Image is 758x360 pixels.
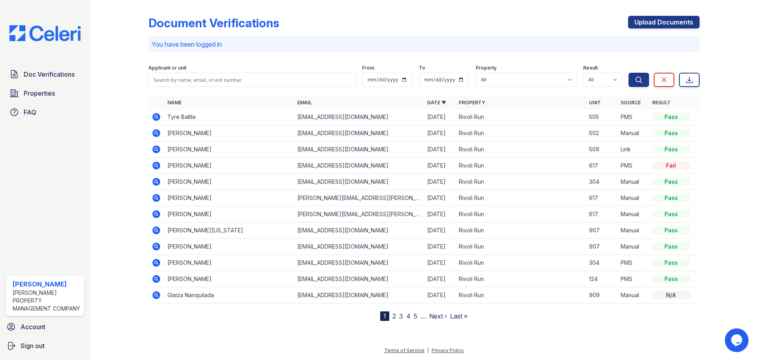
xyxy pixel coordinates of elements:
[456,158,585,174] td: Rivoli Run
[399,312,403,320] a: 3
[414,312,417,320] a: 5
[652,129,690,137] div: Pass
[419,65,425,71] label: To
[424,190,456,206] td: [DATE]
[456,206,585,222] td: Rivoli Run
[617,125,649,141] td: Manual
[586,222,617,239] td: 907
[583,65,598,71] label: Result
[164,255,294,271] td: [PERSON_NAME]
[294,271,424,287] td: [EMAIL_ADDRESS][DOMAIN_NAME]
[456,174,585,190] td: Rivoli Run
[164,109,294,125] td: Tyre Battle
[652,259,690,267] div: Pass
[21,322,45,332] span: Account
[294,125,424,141] td: [EMAIL_ADDRESS][DOMAIN_NAME]
[24,107,36,117] span: FAQ
[617,109,649,125] td: PMS
[429,312,447,320] a: Next ›
[424,222,456,239] td: [DATE]
[456,287,585,303] td: Rivoli Run
[586,109,617,125] td: 505
[617,239,649,255] td: Manual
[152,40,696,49] p: You have been logged in
[586,239,617,255] td: 907
[456,190,585,206] td: Rivoli Run
[294,287,424,303] td: [EMAIL_ADDRESS][DOMAIN_NAME]
[617,141,649,158] td: Link
[427,347,429,353] div: |
[424,158,456,174] td: [DATE]
[424,109,456,125] td: [DATE]
[617,190,649,206] td: Manual
[362,65,374,71] label: From
[294,239,424,255] td: [EMAIL_ADDRESS][DOMAIN_NAME]
[652,145,690,153] div: Pass
[456,109,585,125] td: Rivoli Run
[652,226,690,234] div: Pass
[617,206,649,222] td: Manual
[164,174,294,190] td: [PERSON_NAME]
[586,158,617,174] td: 617
[164,239,294,255] td: [PERSON_NAME]
[424,239,456,255] td: [DATE]
[589,100,601,106] a: Unit
[164,271,294,287] td: [PERSON_NAME]
[652,113,690,121] div: Pass
[6,66,84,82] a: Doc Verifications
[424,255,456,271] td: [DATE]
[456,271,585,287] td: Rivoli Run
[24,89,55,98] span: Properties
[164,287,294,303] td: Glaiza Nanquilada
[164,222,294,239] td: [PERSON_NAME][US_STATE]
[164,206,294,222] td: [PERSON_NAME]
[652,100,671,106] a: Result
[164,141,294,158] td: [PERSON_NAME]
[628,16,700,28] a: Upload Documents
[424,271,456,287] td: [DATE]
[424,141,456,158] td: [DATE]
[476,65,497,71] label: Property
[617,174,649,190] td: Manual
[148,73,356,87] input: Search by name, email, or unit number
[294,255,424,271] td: [EMAIL_ADDRESS][DOMAIN_NAME]
[294,222,424,239] td: [EMAIL_ADDRESS][DOMAIN_NAME]
[617,158,649,174] td: PMS
[294,174,424,190] td: [EMAIL_ADDRESS][DOMAIN_NAME]
[294,109,424,125] td: [EMAIL_ADDRESS][DOMAIN_NAME]
[586,206,617,222] td: 617
[13,279,81,289] div: [PERSON_NAME]
[424,287,456,303] td: [DATE]
[3,338,87,354] button: Sign out
[456,125,585,141] td: Rivoli Run
[424,174,456,190] td: [DATE]
[617,271,649,287] td: PMS
[148,65,186,71] label: Applicant or unit
[432,347,464,353] a: Privacy Policy
[617,255,649,271] td: PMS
[586,287,617,303] td: 909
[621,100,641,106] a: Source
[586,190,617,206] td: 617
[450,312,467,320] a: Last »
[652,243,690,251] div: Pass
[459,100,485,106] a: Property
[6,104,84,120] a: FAQ
[617,287,649,303] td: Manual
[164,158,294,174] td: [PERSON_NAME]
[297,100,312,106] a: Email
[652,178,690,186] div: Pass
[586,174,617,190] td: 304
[13,289,81,313] div: [PERSON_NAME] Property Management Company
[392,312,396,320] a: 2
[294,141,424,158] td: [EMAIL_ADDRESS][DOMAIN_NAME]
[384,347,424,353] a: Terms of Service
[586,271,617,287] td: 124
[164,125,294,141] td: [PERSON_NAME]
[420,311,426,321] span: …
[380,311,389,321] div: 1
[164,190,294,206] td: [PERSON_NAME]
[456,255,585,271] td: Rivoli Run
[456,222,585,239] td: Rivoli Run
[3,25,87,41] img: CE_Logo_Blue-a8612792a0a2168367f1c8372b55b34899dd931a85d93a1a3d3e32e68fde9ad4.png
